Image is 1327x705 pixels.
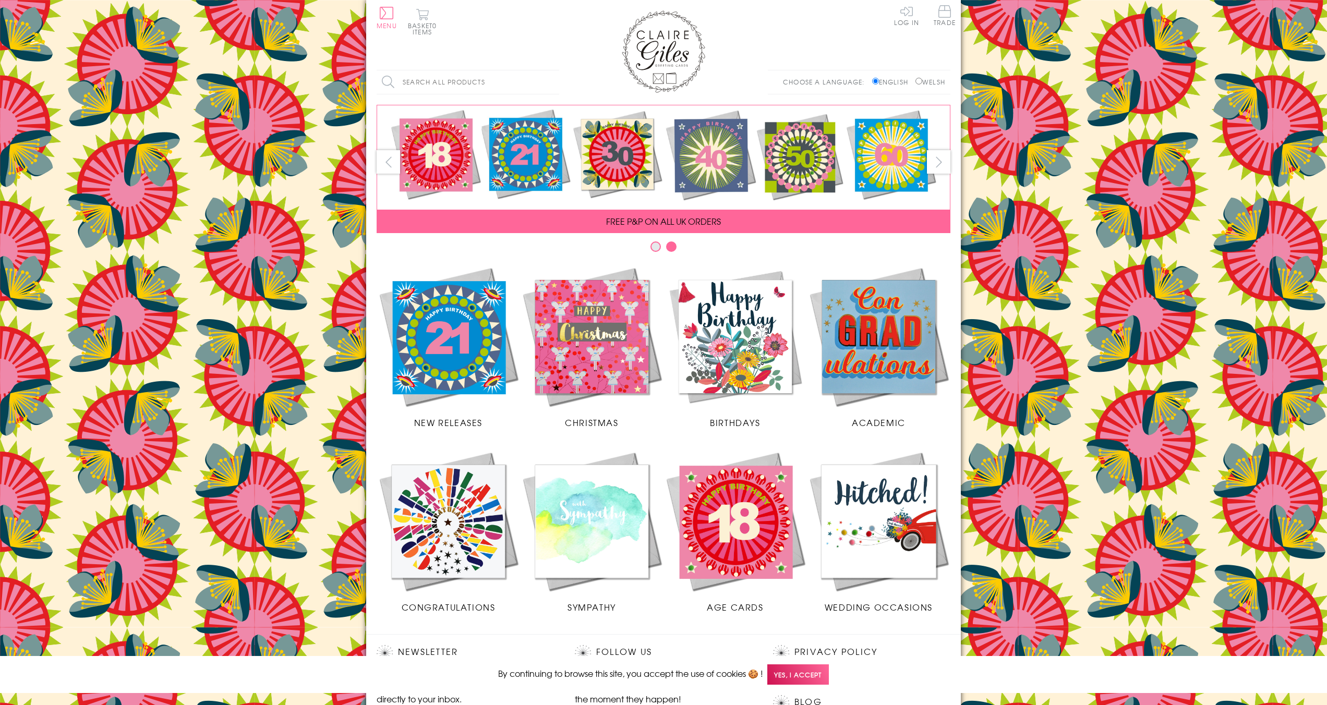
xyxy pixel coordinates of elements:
[622,10,705,93] img: Claire Giles Greetings Cards
[825,601,933,613] span: Wedding Occasions
[377,265,520,429] a: New Releases
[520,265,663,429] a: Christmas
[408,8,437,35] button: Basket0 items
[666,241,677,252] button: Carousel Page 2 (Current Slide)
[872,77,913,87] label: English
[377,449,520,613] a: Congratulations
[710,416,760,429] span: Birthdays
[377,70,559,94] input: Search all products
[402,601,496,613] span: Congratulations
[767,664,829,685] span: Yes, I accept
[794,645,877,659] a: Privacy Policy
[852,416,906,429] span: Academic
[707,601,763,613] span: Age Cards
[663,449,807,613] a: Age Cards
[807,265,950,429] a: Academic
[549,70,559,94] input: Search
[934,5,956,28] a: Trade
[807,449,950,613] a: Wedding Occasions
[894,5,919,26] a: Log In
[915,78,922,84] input: Welsh
[872,78,879,84] input: English
[377,7,397,29] button: Menu
[520,449,663,613] a: Sympathy
[377,241,950,257] div: Carousel Pagination
[377,21,397,30] span: Menu
[915,77,945,87] label: Welsh
[783,77,870,87] p: Choose a language:
[927,150,950,174] button: next
[565,416,618,429] span: Christmas
[414,416,482,429] span: New Releases
[650,241,661,252] button: Carousel Page 1
[377,645,554,661] h2: Newsletter
[934,5,956,26] span: Trade
[568,601,616,613] span: Sympathy
[413,21,437,37] span: 0 items
[377,150,400,174] button: prev
[606,215,721,227] span: FREE P&P ON ALL UK ORDERS
[663,265,807,429] a: Birthdays
[575,645,752,661] h2: Follow Us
